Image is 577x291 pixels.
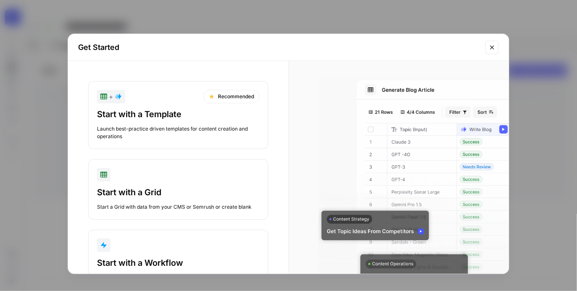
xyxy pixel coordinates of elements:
[100,92,122,102] div: +
[78,42,480,53] h2: Get Started
[97,186,260,198] div: Start with a Grid
[97,108,260,120] div: Start with a Template
[97,203,260,211] div: Start a Grid with data from your CMS or Semrush or create blank
[97,257,260,269] div: Start with a Workflow
[88,230,268,290] button: Start with a Workflow
[203,90,260,103] div: Recommended
[88,81,268,149] button: +RecommendedStart with a TemplateLaunch best-practice driven templates for content creation and o...
[88,159,268,220] button: Start with a GridStart a Grid with data from your CMS or Semrush or create blank
[97,125,260,140] div: Launch best-practice driven templates for content creation and operations
[485,41,499,54] button: Close modal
